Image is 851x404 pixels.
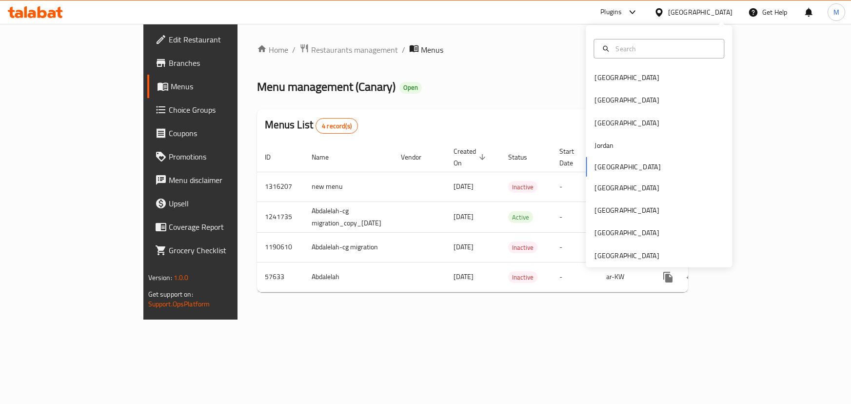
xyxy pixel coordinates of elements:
[552,262,598,292] td: -
[148,298,210,310] a: Support.OpsPlatform
[147,28,285,51] a: Edit Restaurant
[668,7,732,18] div: [GEOGRAPHIC_DATA]
[508,271,537,283] div: Inactive
[169,127,277,139] span: Coupons
[147,98,285,121] a: Choice Groups
[552,232,598,262] td: -
[147,192,285,215] a: Upsell
[292,44,296,56] li: /
[169,104,277,116] span: Choice Groups
[312,151,341,163] span: Name
[316,121,357,131] span: 4 record(s)
[169,151,277,162] span: Promotions
[148,288,193,301] span: Get support on:
[147,215,285,239] a: Coverage Report
[147,239,285,262] a: Grocery Checklist
[299,43,398,56] a: Restaurants management
[304,262,393,292] td: Abdalelah
[147,51,285,75] a: Branches
[508,242,537,253] div: Inactive
[147,75,285,98] a: Menus
[680,265,703,289] button: Change Status
[454,145,489,169] span: Created On
[311,44,398,56] span: Restaurants management
[399,83,422,92] span: Open
[147,168,285,192] a: Menu disclaimer
[257,43,689,56] nav: breadcrumb
[508,182,537,193] span: Inactive
[454,241,474,253] span: [DATE]
[402,44,405,56] li: /
[316,118,358,134] div: Total records count
[169,198,277,209] span: Upsell
[594,95,659,105] div: [GEOGRAPHIC_DATA]
[600,6,622,18] div: Plugins
[454,210,474,223] span: [DATE]
[594,227,659,238] div: [GEOGRAPHIC_DATA]
[559,145,587,169] span: Start Date
[257,76,396,98] span: Menu management ( Canary )
[169,221,277,233] span: Coverage Report
[304,202,393,232] td: Abdalelah-cg migration_copy_[DATE]
[399,82,422,94] div: Open
[171,81,277,92] span: Menus
[147,145,285,168] a: Promotions
[508,272,537,283] span: Inactive
[304,172,393,202] td: new menu
[552,202,598,232] td: -
[594,140,614,151] div: Jordan
[265,118,358,134] h2: Menus List
[833,7,839,18] span: M
[656,265,680,289] button: more
[304,232,393,262] td: Abdalelah-cg migration
[612,43,718,54] input: Search
[401,151,434,163] span: Vendor
[598,262,649,292] td: ar-KW
[594,182,659,193] div: [GEOGRAPHIC_DATA]
[508,212,533,223] span: Active
[147,121,285,145] a: Coupons
[594,72,659,83] div: [GEOGRAPHIC_DATA]
[421,44,443,56] span: Menus
[257,142,758,292] table: enhanced table
[594,250,659,261] div: [GEOGRAPHIC_DATA]
[594,118,659,128] div: [GEOGRAPHIC_DATA]
[169,57,277,69] span: Branches
[265,151,283,163] span: ID
[552,172,598,202] td: -
[454,180,474,193] span: [DATE]
[508,151,540,163] span: Status
[508,211,533,223] div: Active
[174,271,189,284] span: 1.0.0
[169,174,277,186] span: Menu disclaimer
[508,242,537,253] span: Inactive
[169,244,277,256] span: Grocery Checklist
[594,205,659,216] div: [GEOGRAPHIC_DATA]
[148,271,172,284] span: Version:
[454,270,474,283] span: [DATE]
[169,34,277,45] span: Edit Restaurant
